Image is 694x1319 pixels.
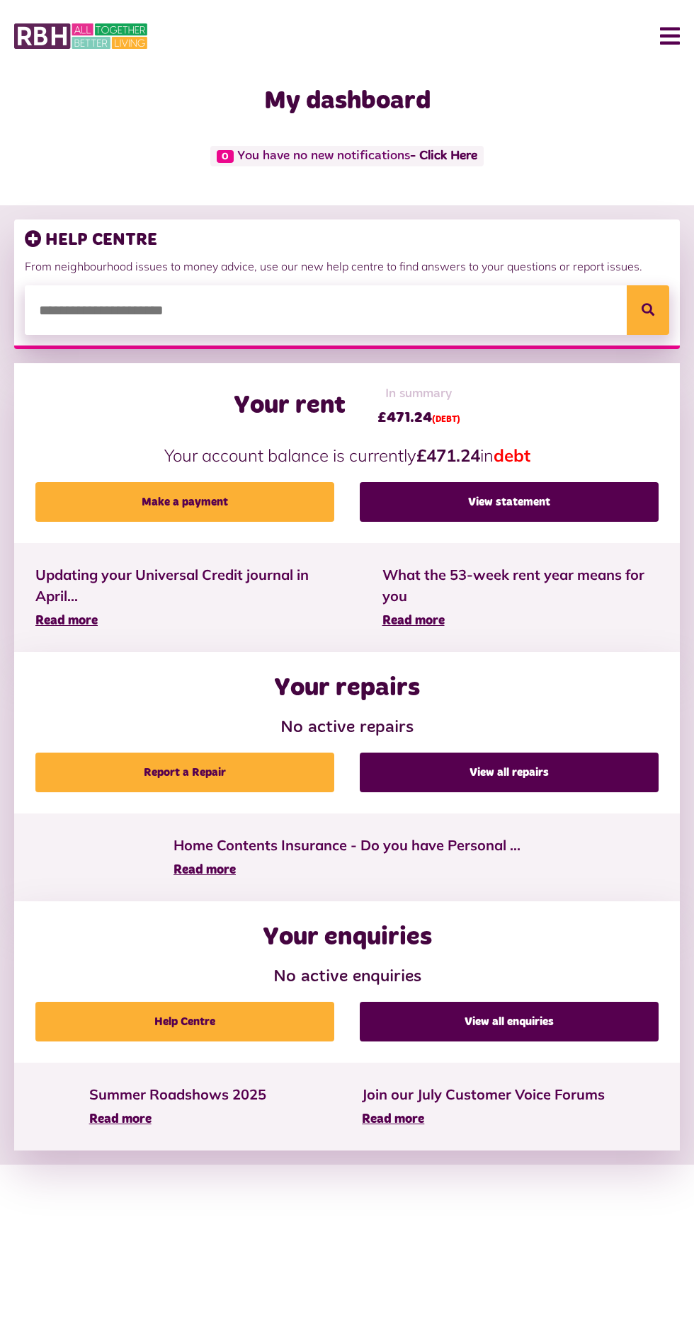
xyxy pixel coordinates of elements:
[432,416,460,424] span: (DEBT)
[35,615,98,627] span: Read more
[173,864,236,877] span: Read more
[35,564,340,631] a: Updating your Universal Credit journal in April... Read more
[382,615,445,627] span: Read more
[210,146,483,166] span: You have no new notifications
[35,442,659,468] p: Your account balance is currently in
[494,445,530,466] span: debt
[35,753,334,792] a: Report a Repair
[362,1113,424,1126] span: Read more
[382,564,659,607] span: What the 53-week rent year means for you
[377,384,460,404] span: In summary
[25,258,669,275] p: From neighbourhood issues to money advice, use our new help centre to find answers to your questi...
[89,1113,152,1126] span: Read more
[35,1002,334,1041] a: Help Centre
[14,86,680,117] h1: My dashboard
[263,923,432,953] h2: Your enquiries
[89,1084,266,1105] span: Summer Roadshows 2025
[173,835,520,880] a: Home Contents Insurance - Do you have Personal ... Read more
[217,150,234,163] span: 0
[173,835,520,856] span: Home Contents Insurance - Do you have Personal ...
[274,673,420,704] h2: Your repairs
[360,753,659,792] a: View all repairs
[382,564,659,631] a: What the 53-week rent year means for you Read more
[362,1084,605,1129] a: Join our July Customer Voice Forums Read more
[410,149,477,162] a: - Click Here
[416,445,480,466] strong: £471.24
[35,967,659,988] h3: No active enquiries
[14,21,147,51] img: MyRBH
[360,482,659,522] a: View statement
[362,1084,605,1105] span: Join our July Customer Voice Forums
[35,564,340,607] span: Updating your Universal Credit journal in April...
[35,718,659,738] h3: No active repairs
[377,407,460,428] span: £471.24
[35,482,334,522] a: Make a payment
[25,230,669,251] h3: HELP CENTRE
[360,1002,659,1041] a: View all enquiries
[234,391,346,421] h2: Your rent
[89,1084,266,1129] a: Summer Roadshows 2025 Read more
